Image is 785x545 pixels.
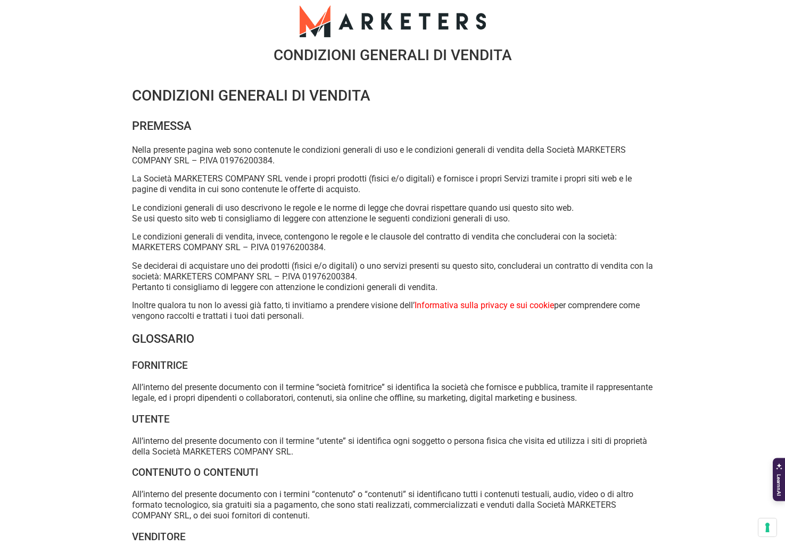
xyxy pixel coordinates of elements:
[132,116,654,136] h3: PREMESSA
[775,474,783,496] span: LearnnAI
[773,458,785,501] div: Apri il pannello di LearnnAI
[132,382,654,403] p: All’interno del presente documento con il termine “società fornitrice” si identifica la società c...
[132,436,654,457] p: All’interno del presente documento con il termine “utente” si identifica ogni soggetto o persona ...
[132,84,654,108] h2: CONDIZIONI GENERALI DI VENDITA
[132,529,654,545] h4: VENDITORE
[132,261,654,293] p: Se deciderai di acquistare uno dei prodotti (fisici e/o digitali) o uno servizi presenti su quest...
[132,329,654,349] h3: GLOSSARIO
[132,203,654,224] p: Le condizioni generali di uso descrivono le regole e le norme di legge che dovrai rispettare quan...
[415,300,554,310] a: Informativa sulla privacy e sui cookie
[132,145,654,166] p: Nella presente pagina web sono contenute le condizioni generali di uso e le condizioni generali d...
[132,232,654,253] p: Le condizioni generali di vendita, invece, contengono le regole e le clausole del contratto di ve...
[132,411,654,427] h4: UTENTE
[132,300,654,321] p: Inoltre qualora tu non lo avessi già fatto, ti invitiamo a prendere visione dell’ per comprendere...
[95,48,691,63] h2: CONDIZIONI GENERALI DI VENDITA
[132,358,654,374] h4: FORNITRICE
[132,489,654,521] p: All’interno del presente documento con i termini “contenuto” o “contenuti” si identificano tutti ...
[132,174,654,195] p: La Società MARKETERS COMPANY SRL vende i propri prodotti (fisici e/o digitali) e fornisce i propr...
[758,518,776,536] button: Le tue preferenze relative al consenso per le tecnologie di tracciamento
[132,465,654,481] h4: CONTENUTO O CONTENUTI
